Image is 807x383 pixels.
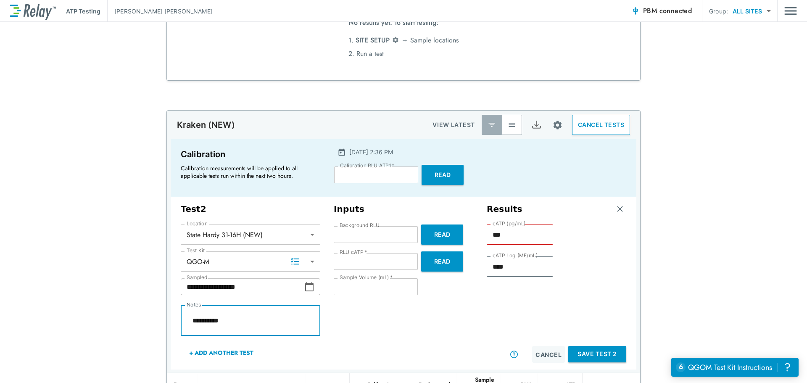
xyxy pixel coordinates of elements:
[187,221,208,227] label: Location
[334,204,473,214] h3: Inputs
[181,148,319,161] p: Calibration
[421,225,463,245] button: Read
[493,221,526,227] label: cATP (pg/mL)
[340,249,367,255] label: RLU cATP
[628,3,695,19] button: PBM connected
[422,165,464,185] button: Read
[643,5,692,17] span: PBM
[421,251,463,272] button: Read
[181,253,320,270] div: QGO-M
[616,205,624,213] img: Remove
[348,47,459,61] li: 2. Run a test
[187,275,208,280] label: Sampled
[488,121,496,129] img: Latest
[181,343,262,363] button: + Add Another Test
[348,34,459,47] li: 1. → Sample locations
[784,3,797,19] button: Main menu
[66,7,100,16] p: ATP Testing
[572,115,630,135] button: CANCEL TESTS
[181,164,315,180] p: Calibration measurements will be applied to all applicable tests run within the next two hours.
[487,204,522,214] h3: Results
[552,120,563,130] img: Settings Icon
[546,114,569,136] button: Site setup
[181,278,304,295] input: Choose date, selected date is Sep 8, 2025
[433,120,475,130] p: VIEW LATEST
[784,3,797,19] img: Drawer Icon
[338,148,346,156] img: Calender Icon
[340,163,394,169] label: Calibration RLU ATP1
[631,7,640,15] img: Connected Icon
[392,36,399,44] img: Settings Icon
[181,226,320,243] div: State Hardy 31-16H (NEW)
[671,358,799,377] iframe: Resource center
[10,2,56,20] img: LuminUltra Relay
[340,222,380,228] label: Background RLU
[526,115,546,135] button: Export
[568,346,626,362] button: Save Test 2
[340,275,393,280] label: Sample Volume (mL)
[187,302,201,308] label: Notes
[659,6,692,16] span: connected
[493,253,538,259] label: cATP Log (ME/mL)
[348,16,438,34] span: No results yet. To start testing:
[181,204,320,214] h3: Test 2
[114,7,213,16] p: [PERSON_NAME] [PERSON_NAME]
[187,248,205,254] label: Test Kit
[349,148,393,156] p: [DATE] 2:36 PM
[177,120,235,130] p: Kraken (NEW)
[532,346,565,363] button: Cancel
[356,35,390,45] span: SITE SETUP
[508,121,516,129] img: View All
[709,7,728,16] p: Group:
[531,120,542,130] img: Export Icon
